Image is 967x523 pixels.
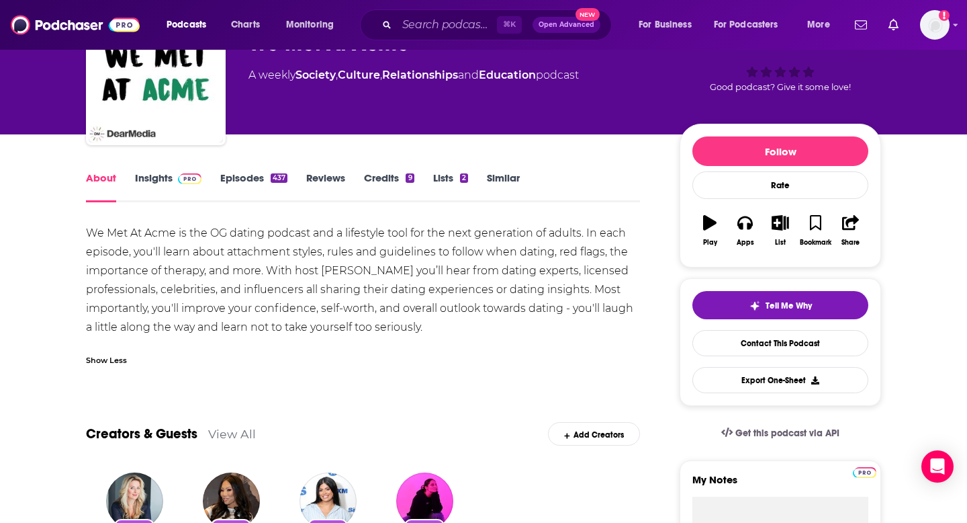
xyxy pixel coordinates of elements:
span: Charts [231,15,260,34]
span: Tell Me Why [766,300,812,311]
button: open menu [277,14,351,36]
a: Lists2 [433,171,468,202]
a: Get this podcast via API [710,417,850,450]
a: Reviews [306,171,345,202]
div: Bookmark [800,239,831,247]
button: Share [833,206,868,255]
div: Share [841,239,860,247]
button: Show profile menu [920,10,950,40]
button: open menu [629,14,708,36]
button: List [763,206,798,255]
img: We Met At Acme [89,8,223,143]
div: A weekly podcast [248,67,579,83]
button: Export One-Sheet [692,367,868,393]
span: Good podcast? Give it some love! [710,82,851,92]
span: , [380,69,382,81]
a: Contact This Podcast [692,330,868,356]
div: Apps [737,239,754,247]
div: 2 [460,173,468,183]
img: Podchaser - Follow, Share and Rate Podcasts [11,12,140,38]
img: Podchaser Pro [178,173,201,184]
span: ⌘ K [497,16,522,34]
a: View All [208,427,256,441]
img: User Profile [920,10,950,40]
span: New [575,8,600,21]
div: 59Good podcast? Give it some love! [680,17,881,101]
div: 437 [271,173,287,183]
a: Pro website [853,465,876,478]
span: For Podcasters [714,15,778,34]
a: Credits9 [364,171,414,202]
span: , [336,69,338,81]
a: Episodes437 [220,171,287,202]
a: About [86,171,116,202]
input: Search podcasts, credits, & more... [397,14,497,36]
a: Show notifications dropdown [883,13,904,36]
div: List [775,239,786,247]
button: open menu [705,14,798,36]
span: and [458,69,479,81]
a: Creators & Guests [86,426,197,442]
a: Relationships [382,69,458,81]
a: InsightsPodchaser Pro [135,171,201,202]
span: Logged in as abbymayo [920,10,950,40]
a: Charts [222,14,268,36]
button: tell me why sparkleTell Me Why [692,291,868,319]
div: We Met At Acme is the OG dating podcast and a lifestyle tool for the next generation of adults. I... [86,224,640,337]
span: Get this podcast via API [735,428,839,439]
img: tell me why sparkle [749,300,760,311]
div: 9 [406,173,414,183]
div: Search podcasts, credits, & more... [373,9,625,40]
a: Society [295,69,336,81]
div: Add Creators [548,422,640,446]
button: Apps [727,206,762,255]
span: Podcasts [167,15,206,34]
div: Open Intercom Messenger [921,450,954,483]
a: Education [479,69,536,81]
button: open menu [157,14,224,36]
a: Similar [487,171,520,202]
span: Open Advanced [539,22,594,28]
span: For Business [639,15,692,34]
a: Show notifications dropdown [849,13,872,36]
span: More [807,15,830,34]
span: Monitoring [286,15,334,34]
div: Rate [692,171,868,199]
button: open menu [798,14,847,36]
label: My Notes [692,473,868,497]
button: Follow [692,136,868,166]
a: Culture [338,69,380,81]
img: Podchaser Pro [853,467,876,478]
svg: Add a profile image [939,10,950,21]
button: Open AdvancedNew [533,17,600,33]
button: Bookmark [798,206,833,255]
button: Play [692,206,727,255]
div: Play [703,239,717,247]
